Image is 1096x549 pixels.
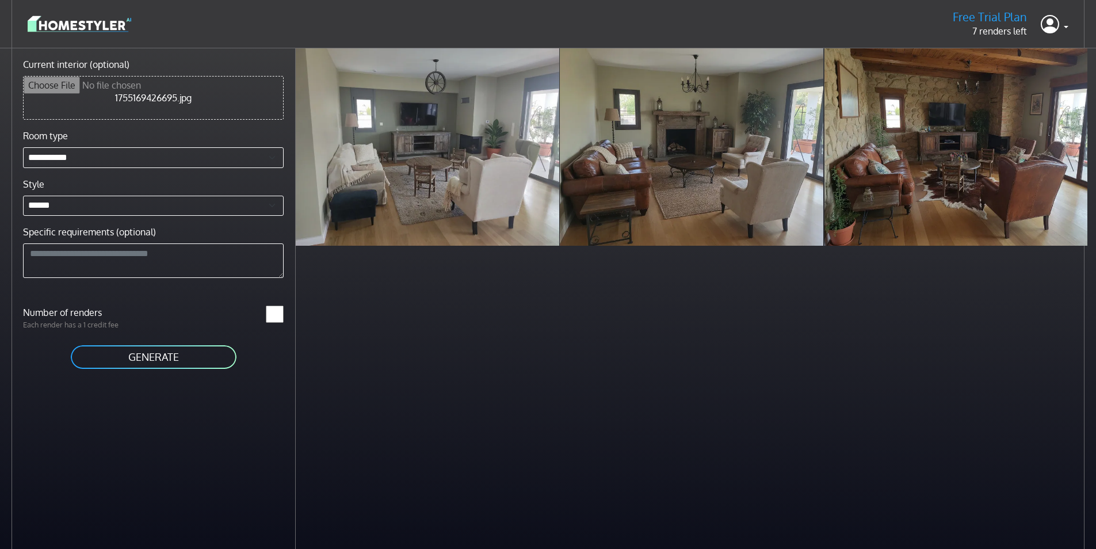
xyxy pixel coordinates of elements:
[23,225,156,239] label: Specific requirements (optional)
[23,177,44,191] label: Style
[953,10,1027,24] h5: Free Trial Plan
[23,129,68,143] label: Room type
[16,306,154,319] label: Number of renders
[23,58,129,71] label: Current interior (optional)
[28,14,131,34] img: logo-3de290ba35641baa71223ecac5eacb59cb85b4c7fdf211dc9aaecaaee71ea2f8.svg
[70,344,238,370] button: GENERATE
[16,319,154,330] p: Each render has a 1 credit fee
[953,24,1027,38] p: 7 renders left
